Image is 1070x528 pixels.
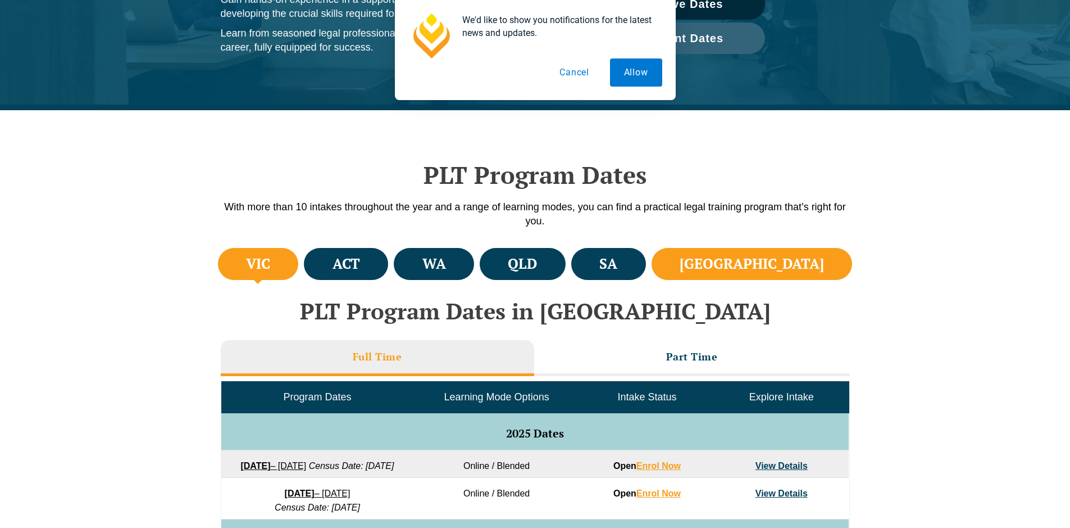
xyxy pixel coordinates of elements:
[215,200,855,228] p: With more than 10 intakes throughout the year and a range of learning modes, you can find a pract...
[408,13,453,58] img: notification icon
[275,503,360,512] em: Census Date: [DATE]
[285,489,350,498] a: [DATE]– [DATE]
[680,255,824,273] h4: [GEOGRAPHIC_DATA]
[444,391,549,403] span: Learning Mode Options
[215,161,855,189] h2: PLT Program Dates
[285,489,315,498] strong: [DATE]
[666,350,718,363] h3: Part Time
[422,255,446,273] h4: WA
[599,255,617,273] h4: SA
[309,461,394,471] em: Census Date: [DATE]
[545,58,603,87] button: Cancel
[617,391,676,403] span: Intake Status
[755,489,808,498] a: View Details
[333,255,360,273] h4: ACT
[215,299,855,323] h2: PLT Program Dates in [GEOGRAPHIC_DATA]
[353,350,402,363] h3: Full Time
[246,255,270,273] h4: VIC
[613,489,681,498] strong: Open
[755,461,808,471] a: View Details
[413,478,580,520] td: Online / Blended
[413,450,580,478] td: Online / Blended
[283,391,351,403] span: Program Dates
[749,391,814,403] span: Explore Intake
[240,461,306,471] a: [DATE]– [DATE]
[613,461,681,471] strong: Open
[453,13,662,39] div: We'd like to show you notifications for the latest news and updates.
[240,461,270,471] strong: [DATE]
[636,489,681,498] a: Enrol Now
[506,426,564,441] span: 2025 Dates
[636,461,681,471] a: Enrol Now
[610,58,662,87] button: Allow
[508,255,537,273] h4: QLD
